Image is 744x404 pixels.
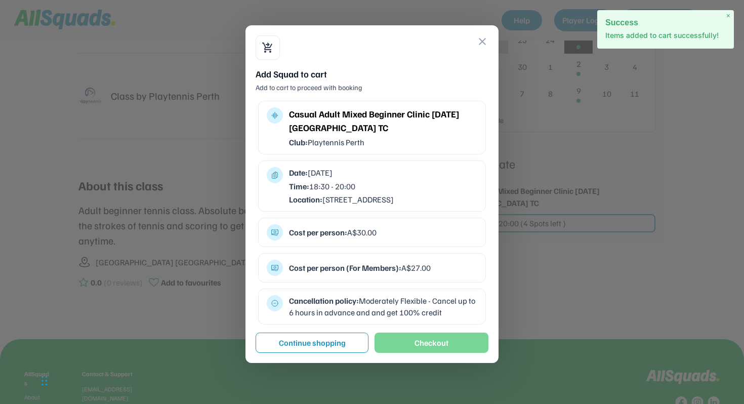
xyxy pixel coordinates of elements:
p: Items added to cart successfully! [605,30,726,41]
div: [STREET_ADDRESS] [289,194,477,205]
button: shopping_cart_checkout [262,42,274,54]
div: A$30.00 [289,227,477,238]
strong: Cancellation policy: [289,296,359,306]
button: close [476,35,488,48]
div: Playtennis Perth [289,137,477,148]
strong: Cost per person: [289,227,347,237]
strong: Club: [289,137,308,147]
h2: Success [605,18,726,27]
span: × [726,12,730,20]
strong: Location: [289,194,322,205]
strong: Time: [289,181,309,191]
div: Casual Adult Mixed Beginner Clinic [DATE] [GEOGRAPHIC_DATA] TC [289,107,477,135]
strong: Date: [289,168,308,178]
button: multitrack_audio [271,111,279,119]
div: 18:30 - 20:00 [289,181,477,192]
div: Moderately Flexible - Cancel up to 6 hours in advance and and get 100% credit [289,295,477,318]
div: A$27.00 [289,262,477,273]
button: Checkout [375,333,488,353]
div: Add Squad to cart [256,68,488,80]
button: Continue shopping [256,333,368,353]
strong: Cost per person (For Members): [289,263,401,273]
div: Add to cart to proceed with booking [256,83,488,93]
div: [DATE] [289,167,477,178]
